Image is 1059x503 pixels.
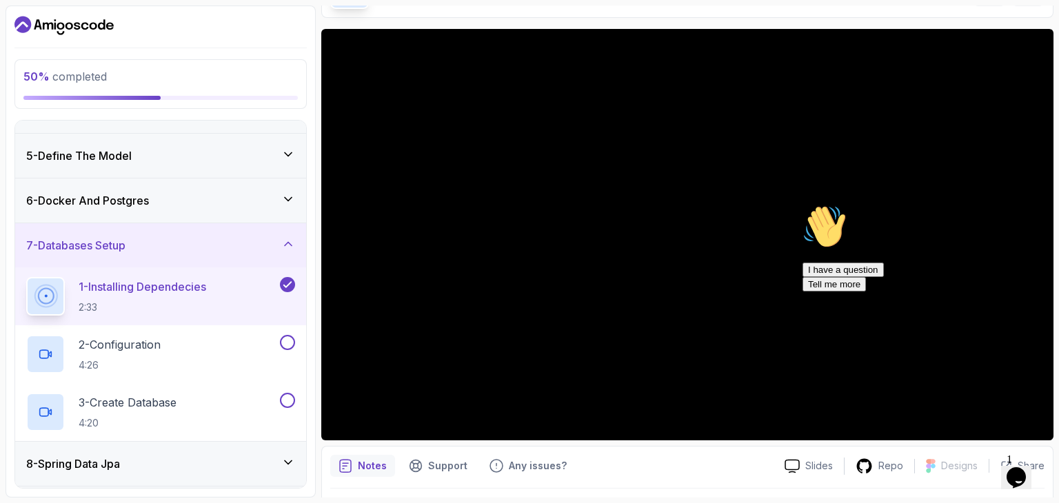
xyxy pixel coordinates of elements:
[805,459,833,473] p: Slides
[26,393,295,431] button: 3-Create Database4:20
[26,455,120,472] h3: 8 - Spring Data Jpa
[79,300,206,314] p: 2:33
[26,192,149,209] h3: 6 - Docker And Postgres
[6,41,137,52] span: Hi! How can we help?
[14,14,114,37] a: Dashboard
[15,223,306,267] button: 7-Databases Setup
[6,6,50,50] img: :wave:
[941,459,978,473] p: Designs
[6,6,254,92] div: 👋Hi! How can we help?I have a questionTell me more
[26,237,125,254] h3: 7 - Databases Setup
[428,459,467,473] p: Support
[509,459,567,473] p: Any issues?
[401,455,476,477] button: Support button
[23,70,107,83] span: completed
[1001,448,1045,489] iframe: chat widget
[26,335,295,373] button: 2-Configuration4:26
[481,455,575,477] button: Feedback button
[79,358,161,372] p: 4:26
[321,29,1053,440] iframe: 1 - Installing Dependecies
[79,336,161,353] p: 2 - Configuration
[6,63,87,78] button: I have a question
[845,458,914,475] a: Repo
[6,78,69,92] button: Tell me more
[79,394,176,411] p: 3 - Create Database
[774,459,844,473] a: Slides
[15,178,306,223] button: 6-Docker And Postgres
[358,459,387,473] p: Notes
[23,70,50,83] span: 50 %
[26,277,295,316] button: 1-Installing Dependecies2:33
[79,416,176,430] p: 4:20
[15,442,306,486] button: 8-Spring Data Jpa
[26,147,132,164] h3: 5 - Define The Model
[79,278,206,295] p: 1 - Installing Dependecies
[878,459,903,473] p: Repo
[989,459,1045,473] button: Share
[330,455,395,477] button: notes button
[797,199,1045,441] iframe: chat widget
[15,134,306,178] button: 5-Define The Model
